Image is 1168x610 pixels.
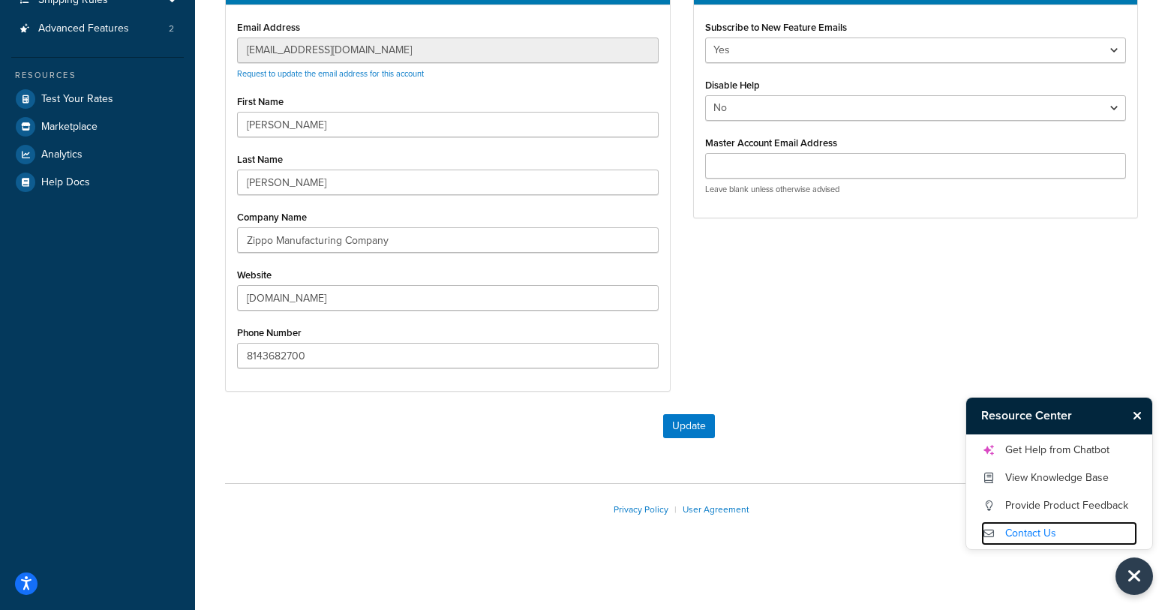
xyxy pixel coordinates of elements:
[663,414,715,438] button: Update
[41,176,90,189] span: Help Docs
[237,269,272,281] label: Website
[237,68,424,80] a: Request to update the email address for this account
[237,22,300,33] label: Email Address
[38,23,129,35] span: Advanced Features
[237,154,283,165] label: Last Name
[981,494,1137,518] a: Provide Product Feedback
[683,503,749,516] a: User Agreement
[705,184,1127,195] p: Leave blank unless otherwise advised
[705,22,847,33] label: Subscribe to New Feature Emails
[1115,557,1153,595] button: Close Resource Center
[981,466,1137,490] a: View Knowledge Base
[11,169,184,196] a: Help Docs
[674,503,677,516] span: |
[11,15,184,43] li: Advanced Features
[705,137,837,149] label: Master Account Email Address
[41,121,98,134] span: Marketplace
[237,212,307,223] label: Company Name
[705,80,760,91] label: Disable Help
[41,93,113,106] span: Test Your Rates
[169,23,174,35] span: 2
[11,15,184,43] a: Advanced Features 2
[11,113,184,140] a: Marketplace
[237,327,302,338] label: Phone Number
[966,398,1126,434] h3: Resource Center
[11,141,184,168] a: Analytics
[981,521,1137,545] a: Contact Us
[11,86,184,113] a: Test Your Rates
[614,503,668,516] a: Privacy Policy
[981,438,1137,462] a: Get Help from Chatbot
[41,149,83,161] span: Analytics
[11,69,184,82] div: Resources
[1126,407,1152,425] button: Close Resource Center
[237,96,284,107] label: First Name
